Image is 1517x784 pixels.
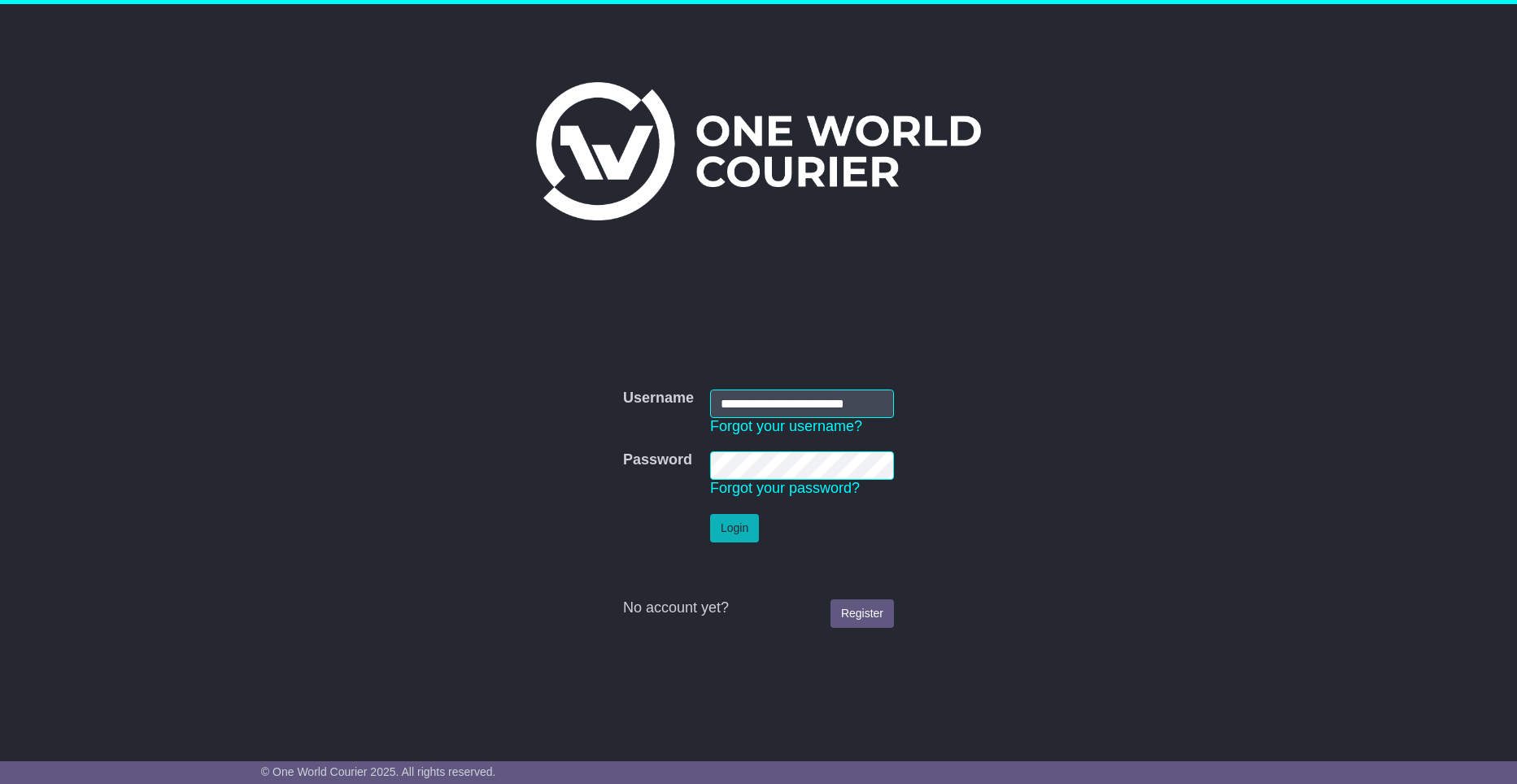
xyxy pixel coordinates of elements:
label: Password [623,451,692,469]
label: Username [623,390,694,407]
a: Forgot your username? [710,418,862,434]
span: © One World Courier 2025. All rights reserved. [261,765,496,778]
a: Forgot your password? [710,480,860,496]
a: Register [830,599,894,628]
button: Login [710,514,759,542]
div: No account yet? [623,599,894,617]
img: One World [536,82,980,220]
